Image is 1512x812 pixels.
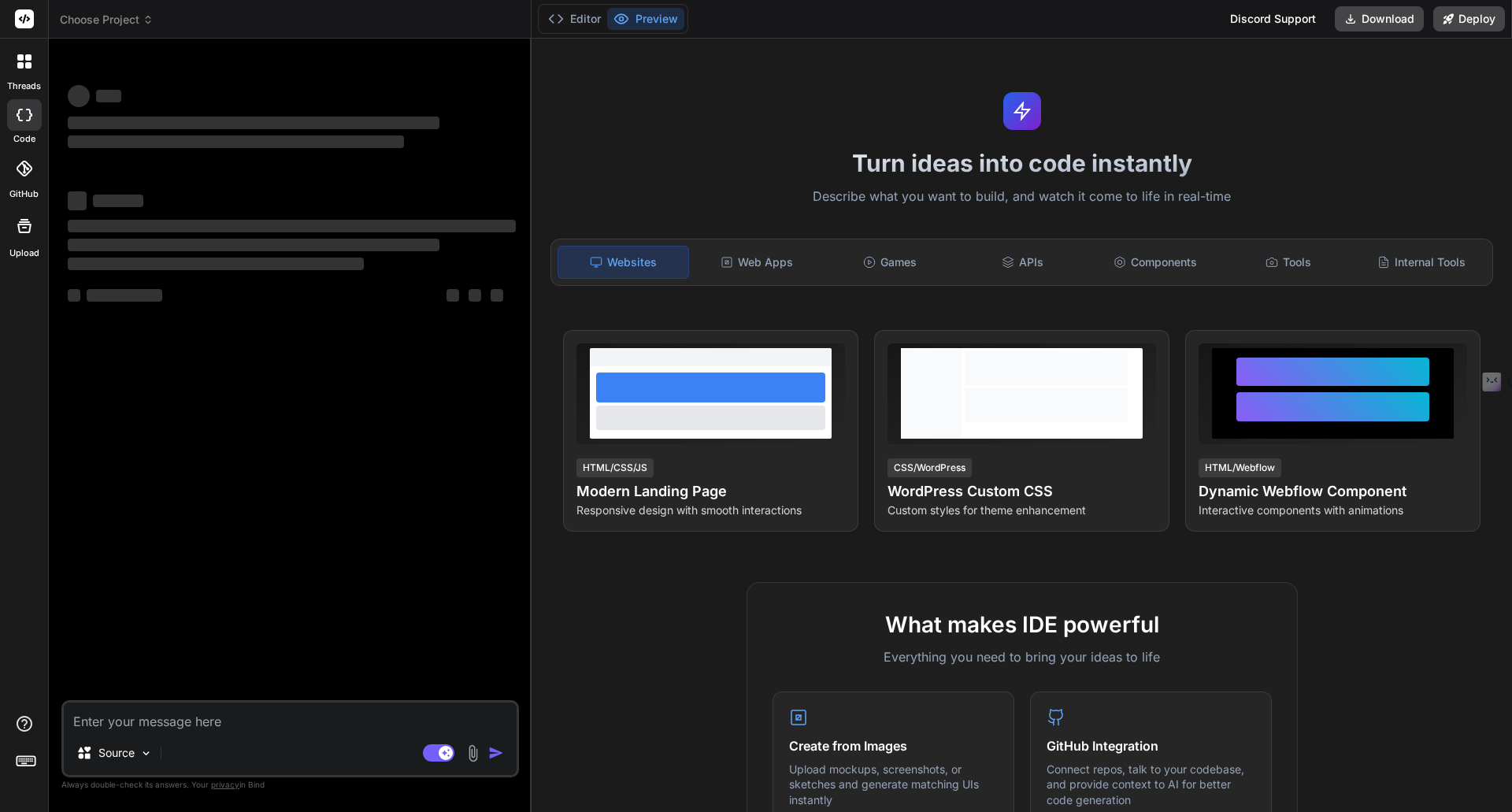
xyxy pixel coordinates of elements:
span: ‌ [68,117,439,129]
h4: GitHub Integration [1047,736,1255,755]
button: Editor [542,8,607,30]
h4: Create from Images [789,736,998,755]
div: Tools [1224,246,1354,279]
img: attachment [464,744,482,762]
div: Components [1091,246,1221,279]
img: Pick Models [139,747,153,760]
span: privacy [211,780,239,789]
div: HTML/CSS/JS [576,458,654,477]
button: Deploy [1433,6,1505,32]
p: Custom styles for theme enhancement [888,502,1156,518]
span: ‌ [93,195,143,207]
div: Games [825,246,955,279]
div: CSS/WordPress [888,458,972,477]
span: ‌ [68,289,80,302]
div: Internal Tools [1356,246,1486,279]
div: HTML/Webflow [1199,458,1281,477]
span: ‌ [96,90,121,102]
p: Upload mockups, screenshots, or sketches and generate matching UIs instantly [789,762,998,808]
h4: Modern Landing Page [576,480,845,502]
p: Connect repos, talk to your codebase, and provide context to AI for better code generation [1047,762,1255,808]
span: ‌ [469,289,481,302]
h4: WordPress Custom CSS [888,480,1156,502]
label: GitHub [9,187,39,201]
div: Websites [558,246,689,279]
p: Everything you need to bring your ideas to life [773,647,1272,666]
span: ‌ [68,135,404,148]
p: Interactive components with animations [1199,502,1467,518]
p: Source [98,745,135,761]
span: ‌ [68,220,516,232]
span: ‌ [68,85,90,107]
h4: Dynamic Webflow Component [1199,480,1467,502]
img: icon [488,745,504,761]
label: Upload [9,247,39,260]
button: Preview [607,8,684,30]
button: Download [1335,6,1424,32]
span: Choose Project [60,12,154,28]
p: Responsive design with smooth interactions [576,502,845,518]
p: Always double-check its answers. Your in Bind [61,777,519,792]
span: ‌ [491,289,503,302]
div: APIs [958,246,1088,279]
label: threads [7,80,41,93]
span: ‌ [68,191,87,210]
span: ‌ [68,239,439,251]
label: code [13,132,35,146]
h1: Turn ideas into code instantly [541,149,1503,177]
p: Describe what you want to build, and watch it come to life in real-time [541,187,1503,207]
h2: What makes IDE powerful [773,608,1272,641]
span: ‌ [447,289,459,302]
div: Web Apps [692,246,822,279]
span: ‌ [87,289,162,302]
div: Discord Support [1221,6,1325,32]
span: ‌ [68,258,364,270]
